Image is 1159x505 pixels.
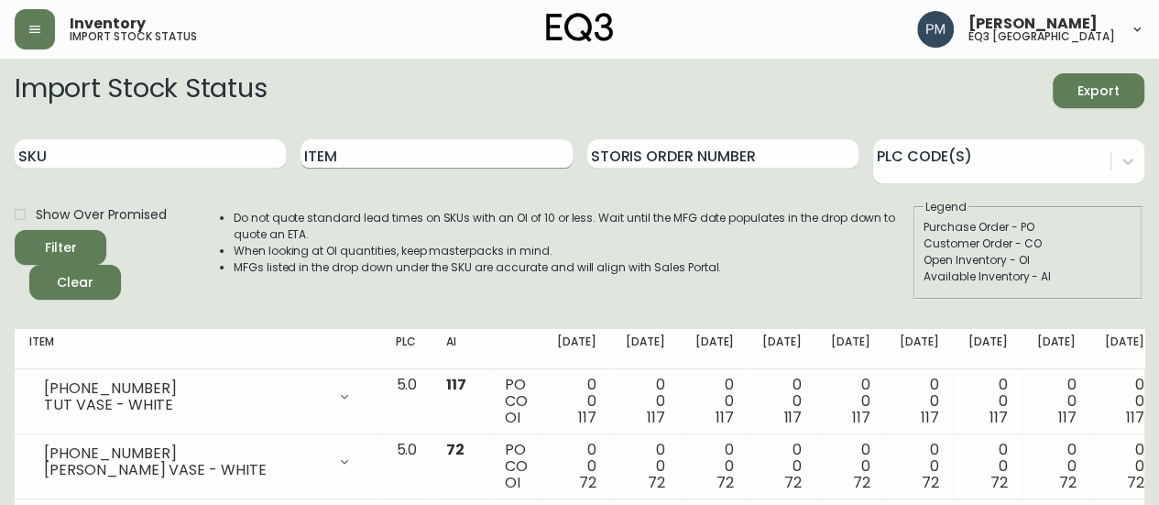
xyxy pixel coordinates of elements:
[446,374,466,395] span: 117
[924,236,1132,252] div: Customer Order - CO
[922,472,939,493] span: 72
[968,377,1008,426] div: 0 0
[45,236,77,259] div: Filter
[1057,407,1076,428] span: 117
[762,377,802,426] div: 0 0
[924,219,1132,236] div: Purchase Order - PO
[29,265,121,300] button: Clear
[432,329,490,369] th: AI
[15,73,267,108] h2: Import Stock Status
[505,377,528,426] div: PO CO
[44,462,326,478] div: [PERSON_NAME] VASE - WHITE
[748,329,816,369] th: [DATE]
[36,205,167,225] span: Show Over Promised
[990,407,1008,428] span: 117
[831,442,870,491] div: 0 0
[1022,329,1090,369] th: [DATE]
[885,329,954,369] th: [DATE]
[578,407,596,428] span: 117
[29,377,366,417] div: [PHONE_NUMBER]TUT VASE - WHITE
[924,199,968,215] legend: Legend
[381,329,432,369] th: PLC
[546,13,614,42] img: logo
[44,397,326,413] div: TUT VASE - WHITE
[505,407,520,428] span: OI
[542,329,611,369] th: [DATE]
[680,329,749,369] th: [DATE]
[15,230,106,265] button: Filter
[1126,407,1144,428] span: 117
[557,442,596,491] div: 0 0
[1036,442,1076,491] div: 0 0
[716,407,734,428] span: 117
[968,31,1115,42] h5: eq3 [GEOGRAPHIC_DATA]
[234,243,912,259] li: When looking at OI quantities, keep masterpacks in mind.
[783,407,802,428] span: 117
[648,472,665,493] span: 72
[29,442,366,482] div: [PHONE_NUMBER][PERSON_NAME] VASE - WHITE
[44,380,326,397] div: [PHONE_NUMBER]
[557,377,596,426] div: 0 0
[70,31,197,42] h5: import stock status
[446,439,465,460] span: 72
[234,210,912,243] li: Do not quote standard lead times on SKUs with an OI of 10 or less. Wait until the MFG date popula...
[762,442,802,491] div: 0 0
[853,472,870,493] span: 72
[505,442,528,491] div: PO CO
[784,472,802,493] span: 72
[647,407,665,428] span: 117
[44,445,326,462] div: [PHONE_NUMBER]
[694,442,734,491] div: 0 0
[626,377,665,426] div: 0 0
[579,472,596,493] span: 72
[852,407,870,428] span: 117
[611,329,680,369] th: [DATE]
[234,259,912,276] li: MFGs listed in the drop down under the SKU are accurate and will align with Sales Portal.
[1067,80,1130,103] span: Export
[716,472,734,493] span: 72
[44,271,106,294] span: Clear
[1127,472,1144,493] span: 72
[694,377,734,426] div: 0 0
[1105,442,1144,491] div: 0 0
[968,442,1008,491] div: 0 0
[1090,329,1159,369] th: [DATE]
[1105,377,1144,426] div: 0 0
[968,16,1098,31] span: [PERSON_NAME]
[505,472,520,493] span: OI
[921,407,939,428] span: 117
[1058,472,1076,493] span: 72
[626,442,665,491] div: 0 0
[15,329,381,369] th: Item
[1053,73,1144,108] button: Export
[70,16,146,31] span: Inventory
[1036,377,1076,426] div: 0 0
[381,434,432,500] td: 5.0
[924,252,1132,269] div: Open Inventory - OI
[381,369,432,434] td: 5.0
[954,329,1022,369] th: [DATE]
[917,11,954,48] img: 0a7c5790205149dfd4c0ba0a3a48f705
[900,377,939,426] div: 0 0
[816,329,885,369] th: [DATE]
[924,269,1132,285] div: Available Inventory - AI
[831,377,870,426] div: 0 0
[900,442,939,491] div: 0 0
[990,472,1008,493] span: 72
